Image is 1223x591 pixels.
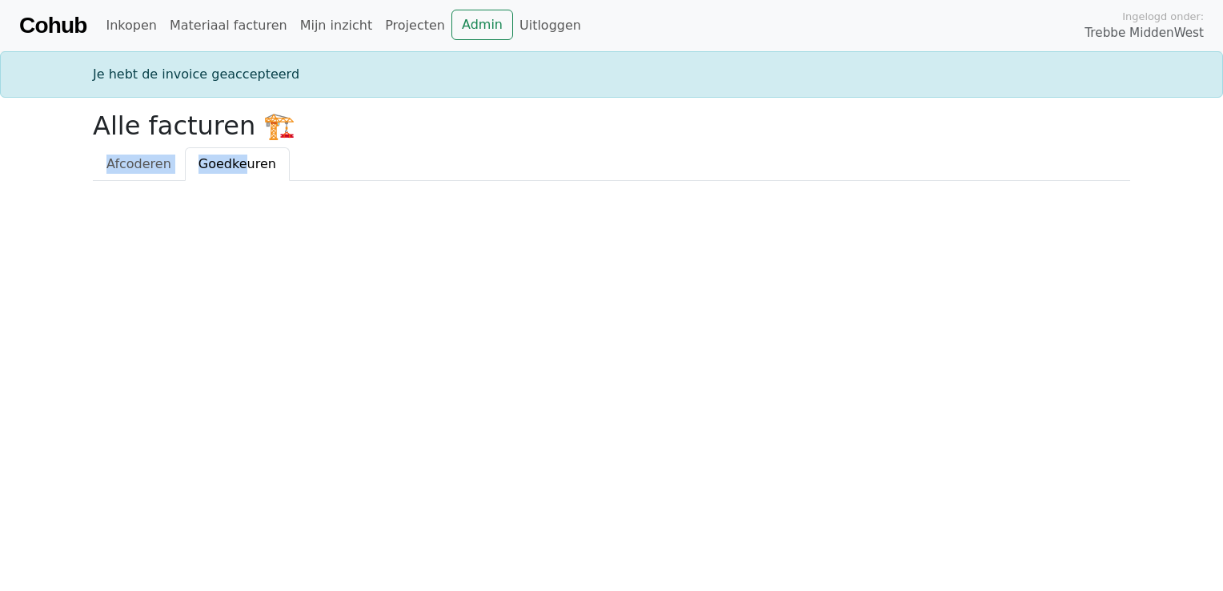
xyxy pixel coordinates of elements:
a: Materiaal facturen [163,10,294,42]
a: Projecten [379,10,451,42]
span: Goedkeuren [198,156,276,171]
a: Uitloggen [513,10,587,42]
span: Afcoderen [106,156,171,171]
span: Trebbe MiddenWest [1085,24,1204,42]
a: Goedkeuren [185,147,290,181]
div: Je hebt de invoice geaccepteerd [83,65,1140,84]
a: Admin [451,10,513,40]
a: Inkopen [99,10,162,42]
a: Afcoderen [93,147,185,181]
a: Cohub [19,6,86,45]
h2: Alle facturen 🏗️ [93,111,1130,141]
a: Mijn inzicht [294,10,379,42]
span: Ingelogd onder: [1122,9,1204,24]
